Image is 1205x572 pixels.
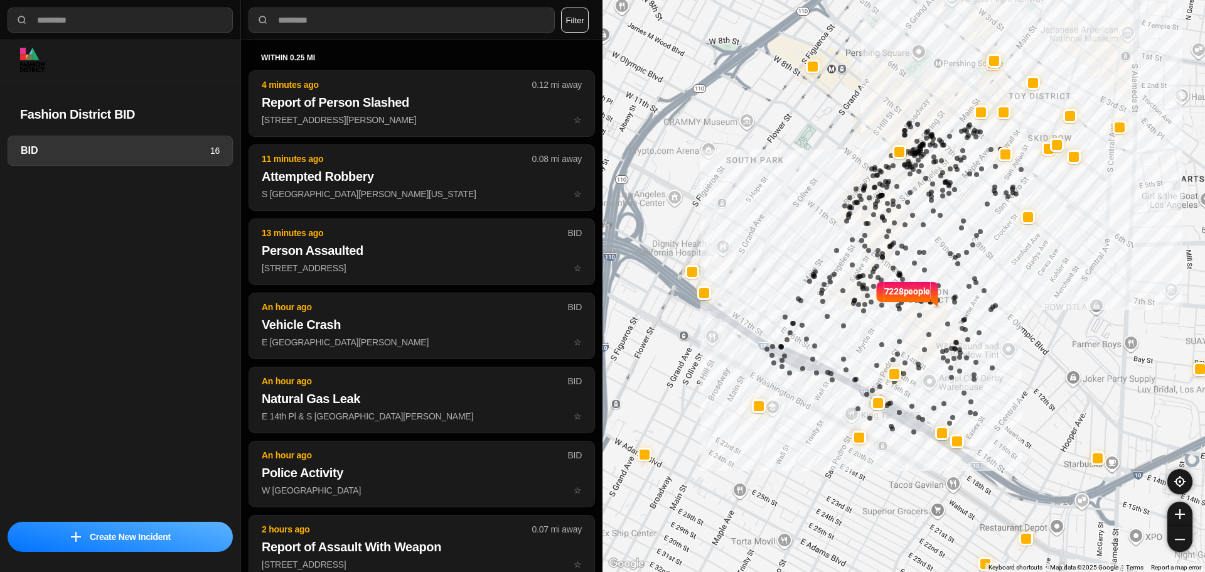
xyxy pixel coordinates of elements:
[1151,564,1201,571] a: Report a map error
[20,105,220,123] h2: Fashion District BID
[884,285,931,313] p: 7228 people
[262,336,582,348] p: E [GEOGRAPHIC_DATA][PERSON_NAME]
[262,484,582,497] p: W [GEOGRAPHIC_DATA]
[249,411,595,421] a: An hour agoBIDNatural Gas LeakE 14th Pl & S [GEOGRAPHIC_DATA][PERSON_NAME]star
[249,441,595,507] button: An hour agoBIDPolice ActivityW [GEOGRAPHIC_DATA]star
[1174,476,1186,487] img: recenter
[249,293,595,359] button: An hour agoBIDVehicle CrashE [GEOGRAPHIC_DATA][PERSON_NAME]star
[988,563,1042,572] button: Keyboard shortcuts
[574,189,582,199] span: star
[21,143,210,158] h3: BID
[574,559,582,569] span: star
[249,367,595,433] button: An hour agoBIDNatural Gas LeakE 14th Pl & S [GEOGRAPHIC_DATA][PERSON_NAME]star
[875,280,884,308] img: notch
[1050,564,1118,571] span: Map data ©2025 Google
[1167,502,1192,527] button: zoom-in
[249,485,595,495] a: An hour agoBIDPolice ActivityW [GEOGRAPHIC_DATA]star
[930,280,940,308] img: notch
[257,14,269,26] img: search
[249,188,595,199] a: 11 minutes ago0.08 mi awayAttempted RobberyS [GEOGRAPHIC_DATA][PERSON_NAME][US_STATE]star
[1126,564,1143,571] a: Terms (opens in new tab)
[249,114,595,125] a: 4 minutes ago0.12 mi awayReport of Person Slashed[STREET_ADDRESS][PERSON_NAME]star
[90,531,171,543] p: Create New Incident
[262,188,582,200] p: S [GEOGRAPHIC_DATA][PERSON_NAME][US_STATE]
[262,301,567,313] p: An hour ago
[261,53,582,63] h5: within 0.25 mi
[262,375,567,387] p: An hour ago
[262,78,532,91] p: 4 minutes ago
[262,523,532,536] p: 2 hours ago
[71,532,81,542] img: icon
[249,559,595,569] a: 2 hours ago0.07 mi awayReport of Assault With Weapon[STREET_ADDRESS]star
[1175,534,1185,544] img: zoom-out
[532,523,582,536] p: 0.07 mi away
[606,556,647,572] a: Open this area in Google Maps (opens a new window)
[16,14,28,26] img: search
[262,227,567,239] p: 13 minutes ago
[8,522,233,552] button: iconCreate New Incident
[567,375,582,387] p: BID
[532,153,582,165] p: 0.08 mi away
[567,449,582,461] p: BID
[574,115,582,125] span: star
[532,78,582,91] p: 0.12 mi away
[249,70,595,137] button: 4 minutes ago0.12 mi awayReport of Person Slashed[STREET_ADDRESS][PERSON_NAME]star
[20,48,45,72] img: logo
[606,556,647,572] img: Google
[1175,509,1185,519] img: zoom-in
[262,538,582,556] h2: Report of Assault With Weapon
[262,558,582,571] p: [STREET_ADDRESS]
[567,227,582,239] p: BID
[8,136,233,166] a: BID16
[262,464,582,482] h2: Police Activity
[262,242,582,259] h2: Person Assaulted
[262,114,582,126] p: [STREET_ADDRESS][PERSON_NAME]
[262,449,567,461] p: An hour ago
[249,262,595,273] a: 13 minutes agoBIDPerson Assaulted[STREET_ADDRESS]star
[1167,527,1192,552] button: zoom-out
[249,337,595,347] a: An hour agoBIDVehicle CrashE [GEOGRAPHIC_DATA][PERSON_NAME]star
[249,144,595,211] button: 11 minutes ago0.08 mi awayAttempted RobberyS [GEOGRAPHIC_DATA][PERSON_NAME][US_STATE]star
[567,301,582,313] p: BID
[1167,469,1192,494] button: recenter
[262,262,582,274] p: [STREET_ADDRESS]
[574,337,582,347] span: star
[262,390,582,407] h2: Natural Gas Leak
[262,410,582,423] p: E 14th Pl & S [GEOGRAPHIC_DATA][PERSON_NAME]
[249,219,595,285] button: 13 minutes agoBIDPerson Assaulted[STREET_ADDRESS]star
[262,316,582,333] h2: Vehicle Crash
[574,263,582,273] span: star
[210,144,220,157] p: 16
[262,153,532,165] p: 11 minutes ago
[574,411,582,421] span: star
[561,8,589,33] button: Filter
[262,94,582,111] h2: Report of Person Slashed
[574,485,582,495] span: star
[262,168,582,185] h2: Attempted Robbery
